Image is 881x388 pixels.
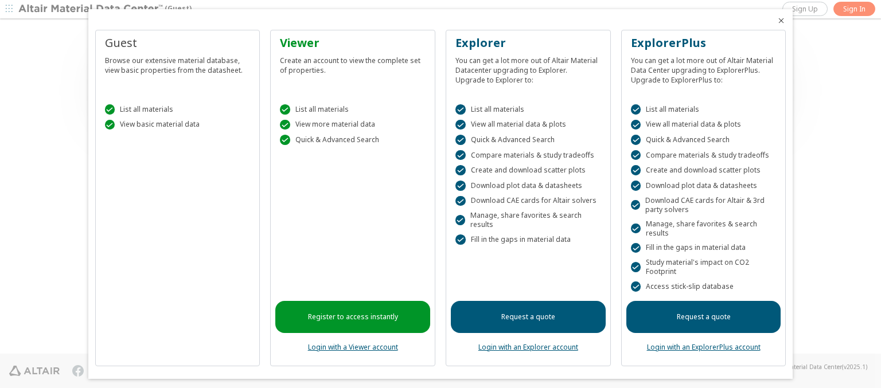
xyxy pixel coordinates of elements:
[631,243,641,253] div: 
[280,104,290,115] div: 
[626,301,781,333] a: Request a quote
[455,51,601,85] div: You can get a lot more out of Altair Material Datacenter upgrading to Explorer. Upgrade to Explor...
[455,234,466,245] div: 
[631,51,777,85] div: You can get a lot more out of Altair Material Data Center upgrading to ExplorerPlus. Upgrade to E...
[631,181,641,191] div: 
[631,220,777,238] div: Manage, share favorites & search results
[631,104,777,115] div: List all materials
[105,35,251,51] div: Guest
[451,301,606,333] a: Request a quote
[308,342,398,352] a: Login with a Viewer account
[455,181,466,191] div: 
[455,211,601,229] div: Manage, share favorites & search results
[631,258,777,276] div: Study material's impact on CO2 Footprint
[280,35,426,51] div: Viewer
[631,224,641,234] div: 
[280,120,290,130] div: 
[631,150,777,160] div: Compare materials & study tradeoffs
[455,196,601,206] div: Download CAE cards for Altair solvers
[631,181,777,191] div: Download plot data & datasheets
[280,120,426,130] div: View more material data
[455,35,601,51] div: Explorer
[105,120,251,130] div: View basic material data
[280,135,290,145] div: 
[275,301,430,333] a: Register to access instantly
[455,150,466,160] div: 
[631,135,641,145] div: 
[631,196,777,214] div: Download CAE cards for Altair & 3rd party solvers
[455,104,601,115] div: List all materials
[631,165,777,175] div: Create and download scatter plots
[478,342,578,352] a: Login with an Explorer account
[631,281,777,292] div: Access stick-slip database
[647,342,761,352] a: Login with an ExplorerPlus account
[280,104,426,115] div: List all materials
[455,120,601,130] div: View all material data & plots
[455,165,466,175] div: 
[455,135,466,145] div: 
[631,120,777,130] div: View all material data & plots
[455,135,601,145] div: Quick & Advanced Search
[455,150,601,160] div: Compare materials & study tradeoffs
[631,150,641,160] div: 
[455,104,466,115] div: 
[455,234,601,245] div: Fill in the gaps in material data
[631,243,777,253] div: Fill in the gaps in material data
[631,135,777,145] div: Quick & Advanced Search
[777,16,786,25] button: Close
[631,262,641,272] div: 
[105,104,115,115] div: 
[455,181,601,191] div: Download plot data & datasheets
[105,51,251,75] div: Browse our extensive material database, view basic properties from the datasheet.
[631,200,640,210] div: 
[631,281,641,292] div: 
[455,196,466,206] div: 
[631,165,641,175] div: 
[455,165,601,175] div: Create and download scatter plots
[631,120,641,130] div: 
[455,215,465,225] div: 
[455,120,466,130] div: 
[105,104,251,115] div: List all materials
[105,120,115,130] div: 
[631,35,777,51] div: ExplorerPlus
[280,135,426,145] div: Quick & Advanced Search
[280,51,426,75] div: Create an account to view the complete set of properties.
[631,104,641,115] div: 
